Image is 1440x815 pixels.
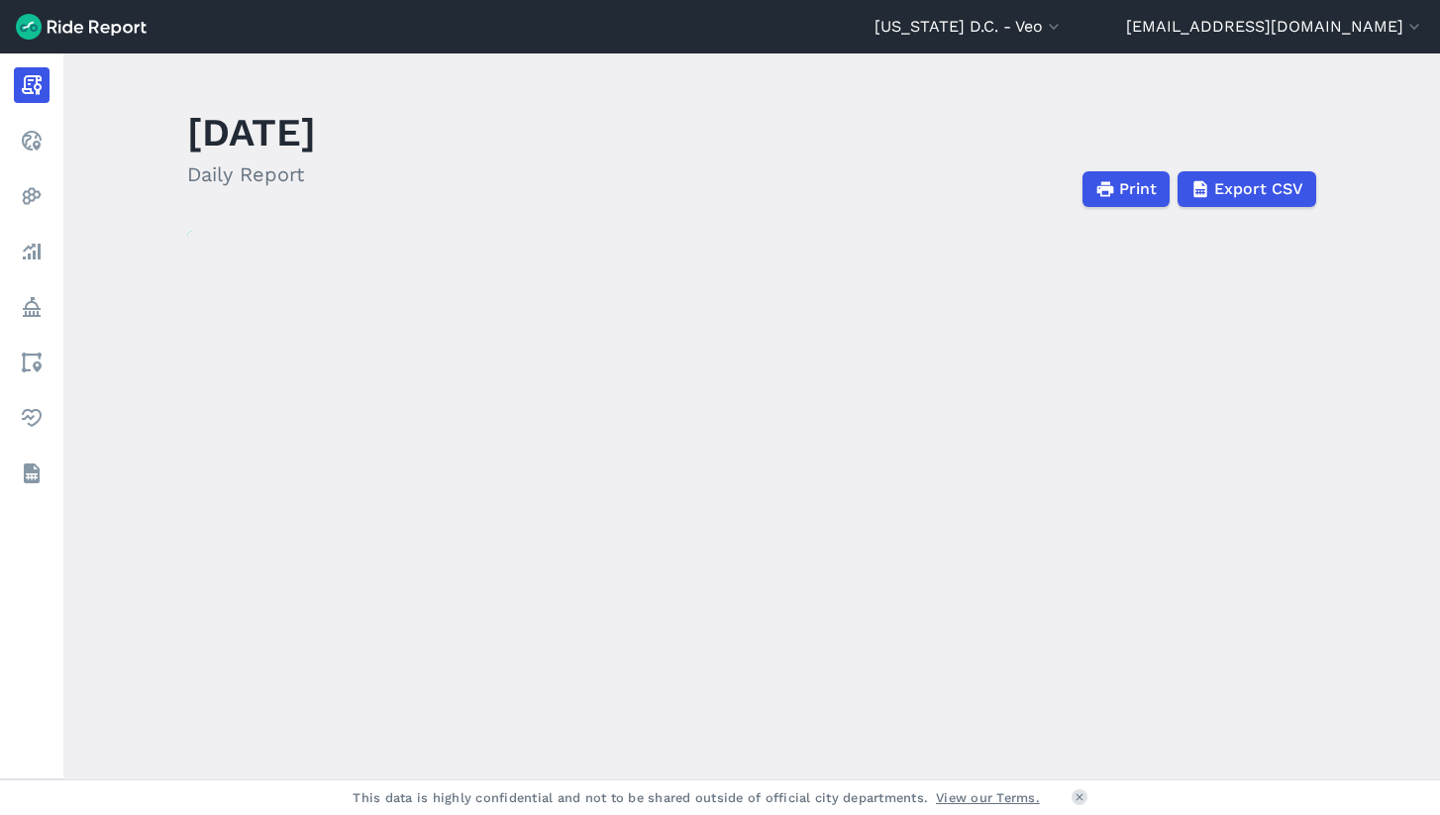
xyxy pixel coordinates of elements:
[187,159,316,189] h2: Daily Report
[14,289,50,325] a: Policy
[14,234,50,269] a: Analyze
[1119,177,1157,201] span: Print
[14,456,50,491] a: Datasets
[14,400,50,436] a: Health
[1126,15,1424,39] button: [EMAIL_ADDRESS][DOMAIN_NAME]
[874,15,1064,39] button: [US_STATE] D.C. - Veo
[16,14,147,40] img: Ride Report
[14,123,50,158] a: Realtime
[1214,177,1303,201] span: Export CSV
[187,105,316,159] h1: [DATE]
[14,67,50,103] a: Report
[1082,171,1170,207] button: Print
[1178,171,1316,207] button: Export CSV
[14,345,50,380] a: Areas
[14,178,50,214] a: Heatmaps
[936,788,1040,807] a: View our Terms.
